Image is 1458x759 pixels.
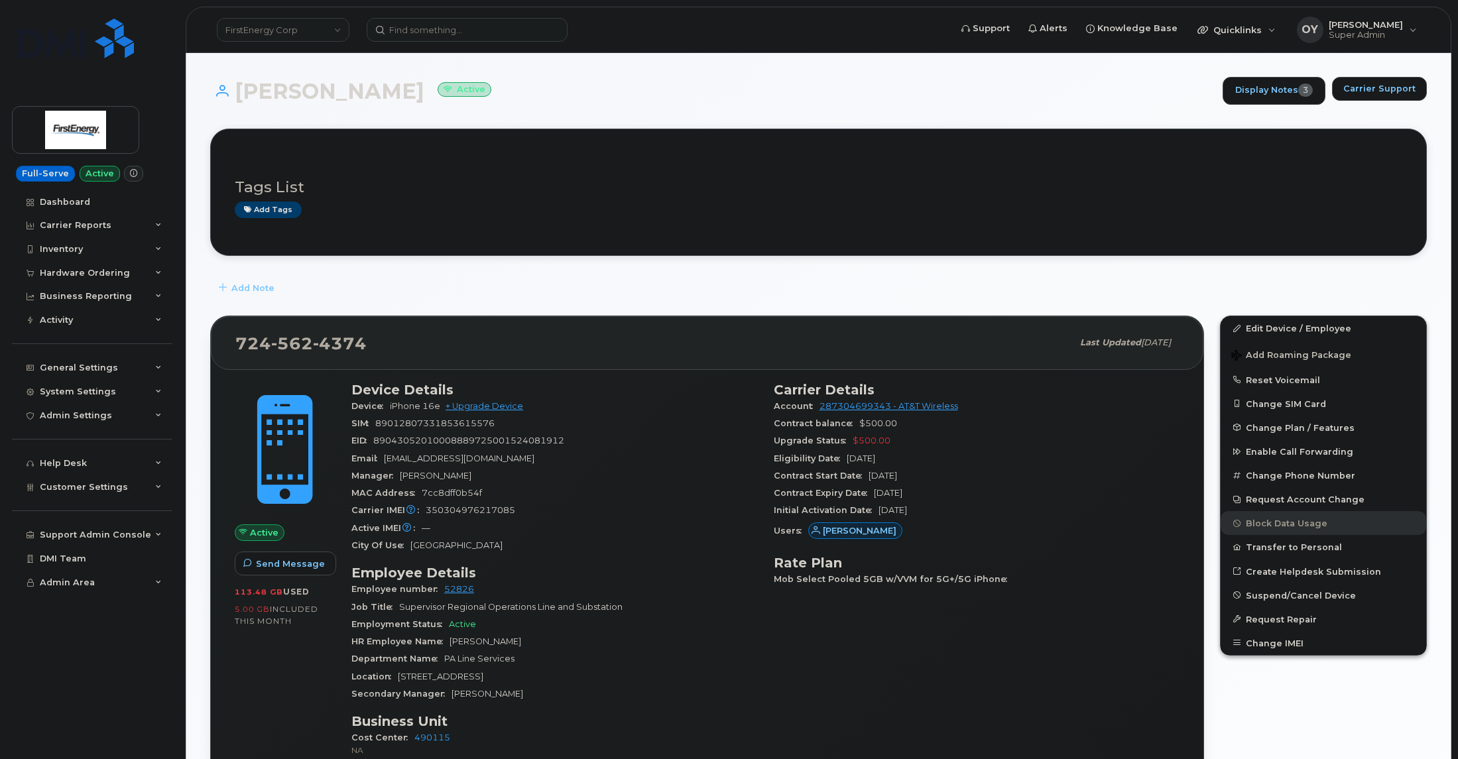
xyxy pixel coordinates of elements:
span: 562 [271,333,313,353]
span: Active [449,619,476,629]
span: Contract Expiry Date [774,488,874,498]
span: Suspend/Cancel Device [1246,590,1356,600]
button: Request Account Change [1221,487,1426,511]
span: [DATE] [879,505,907,515]
span: — [422,523,430,533]
span: Carrier IMEI [351,505,426,515]
span: Supervisor Regional Operations Line and Substation [399,602,623,612]
span: Active [250,526,278,539]
a: 490115 [414,732,450,742]
button: Transfer to Personal [1221,535,1426,559]
span: [DATE] [847,453,875,463]
span: Cost Center [351,732,414,742]
button: Change Phone Number [1221,463,1426,487]
span: Employment Status [351,619,449,629]
button: Block Data Usage [1221,511,1426,535]
a: Display Notes3 [1223,77,1325,105]
span: 3 [1298,84,1313,97]
span: Add Roaming Package [1231,350,1351,363]
a: 287304699343 - AT&T Wireless [820,401,958,411]
span: 4374 [313,333,367,353]
button: Suspend/Cancel Device [1221,583,1426,607]
button: Request Repair [1221,607,1426,631]
h3: Tags List [235,179,1402,196]
span: 5.00 GB [235,605,270,614]
button: Carrier Support [1332,77,1427,101]
span: [DATE] [869,471,897,481]
span: $500.00 [853,436,890,445]
button: Add Roaming Package [1221,341,1426,368]
span: 89012807331853615576 [375,418,495,428]
span: [PERSON_NAME] [400,471,471,481]
button: Change Plan / Features [1221,416,1426,439]
span: 724 [235,333,367,353]
button: Change SIM Card [1221,392,1426,416]
span: [STREET_ADDRESS] [398,671,483,681]
span: [DATE] [874,488,902,498]
span: [PERSON_NAME] [452,689,523,699]
span: Upgrade Status [774,436,853,445]
p: NA [351,744,758,756]
span: Department Name [351,654,444,664]
span: Users [774,526,808,536]
h1: [PERSON_NAME] [210,80,1216,103]
span: Active IMEI [351,523,422,533]
h3: Employee Details [351,565,758,581]
span: included this month [235,604,318,626]
a: Edit Device / Employee [1221,316,1426,340]
span: Contract Start Date [774,471,869,481]
a: + Upgrade Device [446,401,523,411]
span: Secondary Manager [351,689,452,699]
span: Change Plan / Features [1246,422,1355,432]
span: Last updated [1080,337,1141,347]
span: Add Note [231,282,274,294]
span: PA Line Services [444,654,515,664]
button: Change IMEI [1221,631,1426,655]
a: 52826 [444,584,474,594]
span: [EMAIL_ADDRESS][DOMAIN_NAME] [384,453,534,463]
span: MAC Address [351,488,422,498]
button: Enable Call Forwarding [1221,439,1426,463]
a: [PERSON_NAME] [808,526,903,536]
span: [DATE] [1141,337,1171,347]
span: 113.48 GB [235,587,283,597]
span: Manager [351,471,400,481]
button: Add Note [210,276,286,300]
button: Reset Voicemail [1221,368,1426,392]
span: Device [351,401,390,411]
span: Location [351,671,398,681]
span: Eligibility Date [774,453,847,463]
span: 350304976217085 [426,505,515,515]
h3: Business Unit [351,713,758,729]
span: iPhone 16e [390,401,440,411]
a: Add tags [235,202,302,218]
span: City Of Use [351,540,410,550]
span: Enable Call Forwarding [1246,447,1353,457]
h3: Device Details [351,382,758,398]
a: Create Helpdesk Submission [1221,559,1426,583]
span: [PERSON_NAME] [823,524,896,537]
small: Active [438,82,491,97]
button: Send Message [235,552,336,575]
h3: Carrier Details [774,382,1180,398]
span: [GEOGRAPHIC_DATA] [410,540,503,550]
span: Mob Select Pooled 5GB w/VVM for 5G+/5G iPhone [774,574,1014,584]
span: 7cc8dff0b54f [422,488,482,498]
span: Carrier Support [1343,82,1416,95]
span: Contract balance [774,418,859,428]
span: Account [774,401,820,411]
span: Initial Activation Date [774,505,879,515]
span: [PERSON_NAME] [450,636,521,646]
span: Job Title [351,602,399,612]
span: used [283,587,310,597]
span: Email [351,453,384,463]
span: Send Message [256,557,325,570]
span: $500.00 [859,418,897,428]
span: SIM [351,418,375,428]
span: Employee number [351,584,444,594]
span: HR Employee Name [351,636,450,646]
span: 89043052010008889725001524081912 [373,436,564,445]
span: EID [351,436,373,445]
h3: Rate Plan [774,555,1180,571]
